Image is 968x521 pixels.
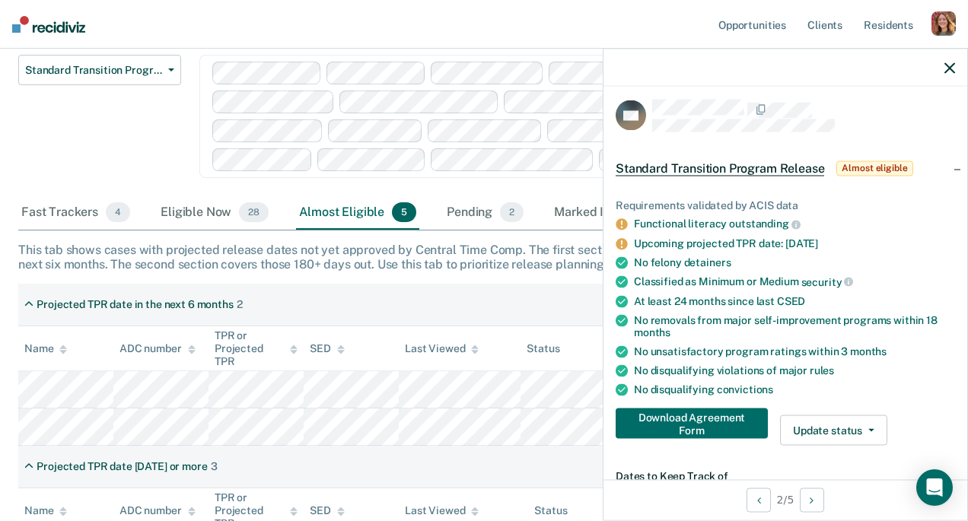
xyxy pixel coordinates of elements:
[310,504,345,517] div: SED
[211,460,218,473] div: 3
[634,345,955,358] div: No unsatisfactory program ratings within 3
[810,364,834,376] span: rules
[500,202,524,222] span: 2
[747,488,771,512] button: Previous Opportunity
[616,408,774,439] a: Navigate to form link
[37,298,234,311] div: Projected TPR date in the next 6 months
[405,504,479,517] div: Last Viewed
[634,218,955,231] div: Functional literacy outstanding
[405,342,479,355] div: Last Viewed
[551,196,685,230] div: Marked Incorrect
[616,408,768,439] button: Download Agreement Form
[634,326,670,338] span: months
[119,504,196,517] div: ADC number
[777,294,805,307] span: CSED
[616,160,824,176] span: Standard Transition Program Release
[916,469,953,506] div: Open Intercom Messenger
[119,342,196,355] div: ADC number
[239,202,269,222] span: 28
[800,488,824,512] button: Next Opportunity
[158,196,272,230] div: Eligible Now
[634,256,955,269] div: No felony
[24,504,67,517] div: Name
[717,383,773,396] span: convictions
[106,202,130,222] span: 4
[237,298,243,311] div: 2
[215,329,298,367] div: TPR or Projected TPR
[634,383,955,396] div: No disqualifying
[37,460,207,473] div: Projected TPR date [DATE] or more
[18,196,133,230] div: Fast Trackers
[24,342,67,355] div: Name
[634,237,955,250] div: Upcoming projected TPR date: [DATE]
[603,144,967,192] div: Standard Transition Program ReleaseAlmost eligible
[780,415,887,446] button: Update status
[25,64,162,77] span: Standard Transition Program Release
[616,199,955,211] div: Requirements validated by ACIS data
[634,294,955,307] div: At least 24 months since last
[12,16,85,33] img: Recidiviz
[634,313,955,339] div: No removals from major self-improvement programs within 18
[850,345,887,357] span: months
[444,196,527,230] div: Pending
[684,256,731,268] span: detainers
[527,342,559,355] div: Status
[534,504,567,517] div: Status
[616,470,955,483] dt: Dates to Keep Track of
[634,275,955,289] div: Classified as Minimum or Medium
[392,202,416,222] span: 5
[603,479,967,519] div: 2 / 5
[634,364,955,377] div: No disqualifying violations of major
[296,196,419,230] div: Almost Eligible
[310,342,345,355] div: SED
[18,243,950,272] div: This tab shows cases with projected release dates not yet approved by Central Time Comp. The firs...
[801,275,854,288] span: security
[836,160,912,176] span: Almost eligible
